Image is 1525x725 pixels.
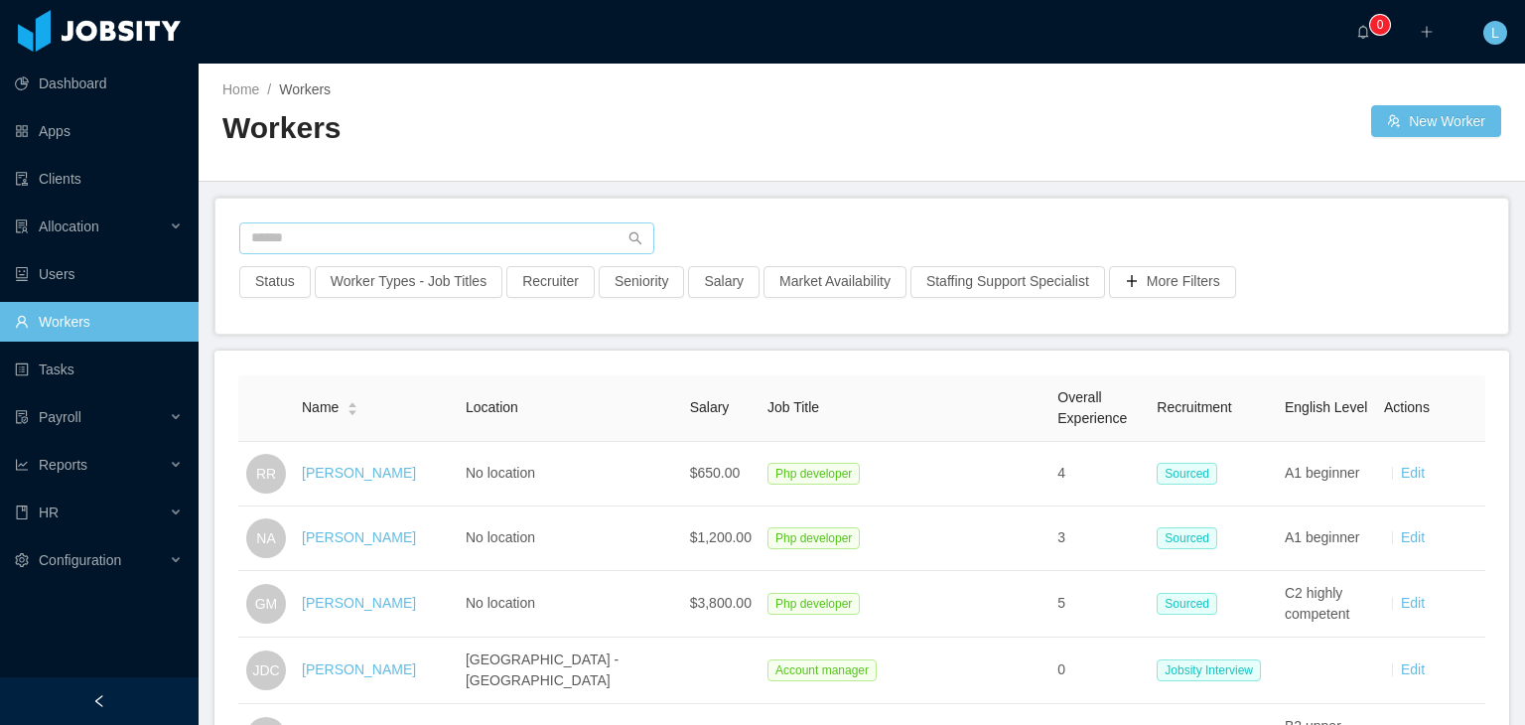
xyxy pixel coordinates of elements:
[39,409,81,425] span: Payroll
[1401,465,1425,481] a: Edit
[1401,595,1425,611] a: Edit
[1420,25,1434,39] i: icon: plus
[466,399,518,415] span: Location
[15,159,183,199] a: icon: auditClients
[690,399,730,415] span: Salary
[767,593,860,615] span: Php developer
[1057,389,1127,426] span: Overall Experience
[690,529,752,545] span: $1,200.00
[1277,442,1376,507] td: A1 beginner
[347,399,358,413] div: Sort
[1049,507,1149,571] td: 3
[1157,595,1225,611] a: Sourced
[15,410,29,424] i: icon: file-protect
[1157,659,1261,681] span: Jobsity Interview
[347,400,358,406] i: icon: caret-up
[1109,266,1236,298] button: icon: plusMore Filters
[1356,25,1370,39] i: icon: bell
[1157,463,1217,485] span: Sourced
[302,661,416,677] a: [PERSON_NAME]
[39,505,59,520] span: HR
[279,81,331,97] span: Workers
[458,507,682,571] td: No location
[302,529,416,545] a: [PERSON_NAME]
[302,465,416,481] a: [PERSON_NAME]
[458,442,682,507] td: No location
[1285,399,1367,415] span: English Level
[458,638,682,704] td: [GEOGRAPHIC_DATA] - [GEOGRAPHIC_DATA]
[506,266,595,298] button: Recruiter
[15,458,29,472] i: icon: line-chart
[763,266,906,298] button: Market Availability
[767,463,860,485] span: Php developer
[1371,105,1501,137] button: icon: usergroup-addNew Worker
[315,266,502,298] button: Worker Types - Job Titles
[15,506,29,519] i: icon: book
[1049,571,1149,638] td: 5
[910,266,1105,298] button: Staffing Support Specialist
[767,527,860,549] span: Php developer
[15,553,29,567] i: icon: setting
[15,254,183,294] a: icon: robotUsers
[252,651,279,690] span: JDC
[1049,638,1149,704] td: 0
[1157,529,1225,545] a: Sourced
[39,218,99,234] span: Allocation
[15,302,183,342] a: icon: userWorkers
[1384,399,1430,415] span: Actions
[1401,529,1425,545] a: Edit
[15,64,183,103] a: icon: pie-chartDashboard
[15,111,183,151] a: icon: appstoreApps
[458,571,682,638] td: No location
[1157,399,1231,415] span: Recruitment
[767,659,877,681] span: Account manager
[255,584,278,624] span: GM
[239,266,311,298] button: Status
[222,108,862,149] h2: Workers
[767,399,819,415] span: Job Title
[1157,527,1217,549] span: Sourced
[39,552,121,568] span: Configuration
[599,266,684,298] button: Seniority
[628,231,642,245] i: icon: search
[302,397,339,418] span: Name
[1401,661,1425,677] a: Edit
[15,219,29,233] i: icon: solution
[690,595,752,611] span: $3,800.00
[267,81,271,97] span: /
[222,81,259,97] a: Home
[256,518,275,558] span: NA
[690,465,741,481] span: $650.00
[1277,507,1376,571] td: A1 beginner
[1157,593,1217,615] span: Sourced
[1157,465,1225,481] a: Sourced
[302,595,416,611] a: [PERSON_NAME]
[1049,442,1149,507] td: 4
[39,457,87,473] span: Reports
[256,454,276,494] span: RR
[15,350,183,389] a: icon: profileTasks
[1370,15,1390,35] sup: 0
[1491,21,1499,45] span: L
[1277,571,1376,638] td: C2 highly competent
[1157,661,1269,677] a: Jobsity Interview
[347,407,358,413] i: icon: caret-down
[688,266,760,298] button: Salary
